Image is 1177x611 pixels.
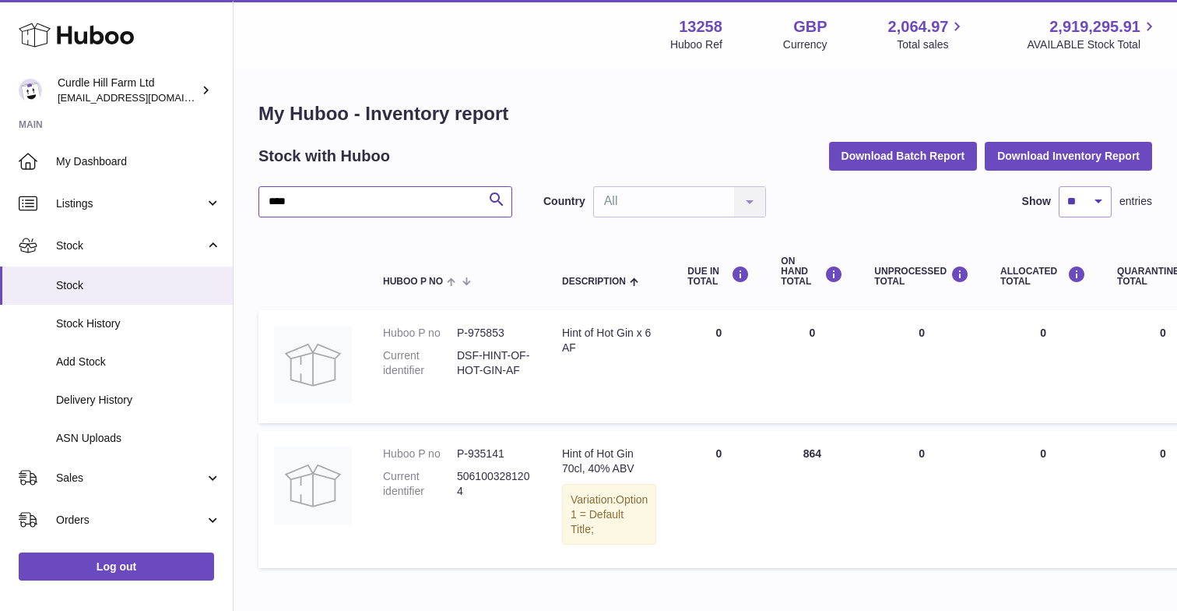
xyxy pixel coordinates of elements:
[274,326,352,404] img: product image
[562,484,656,546] div: Variation:
[56,471,205,486] span: Sales
[56,513,205,528] span: Orders
[562,277,626,287] span: Description
[793,16,827,37] strong: GBP
[571,493,648,535] span: Option 1 = Default Title;
[383,277,443,287] span: Huboo P no
[56,355,221,369] span: Add Stock
[56,431,221,446] span: ASN Uploads
[985,310,1101,423] td: 0
[56,278,221,293] span: Stock
[672,310,765,423] td: 0
[874,266,969,287] div: UNPROCESSED Total
[1160,327,1166,339] span: 0
[274,447,352,524] img: product image
[1049,16,1140,37] span: 2,919,295.91
[258,101,1152,126] h1: My Huboo - Inventory report
[457,447,531,461] dd: P-935141
[19,79,42,102] img: will@diddlysquatfarmshop.com
[543,194,585,209] label: Country
[56,154,221,169] span: My Dashboard
[859,431,985,568] td: 0
[56,238,205,253] span: Stock
[985,142,1152,170] button: Download Inventory Report
[1119,194,1152,209] span: entries
[985,431,1101,568] td: 0
[765,431,859,568] td: 864
[765,310,859,423] td: 0
[888,16,949,37] span: 2,064.97
[1160,447,1166,460] span: 0
[1027,16,1158,52] a: 2,919,295.91 AVAILABLE Stock Total
[562,447,656,476] div: Hint of Hot Gin 70cl, 40% ABV
[687,266,750,287] div: DUE IN TOTAL
[679,16,722,37] strong: 13258
[58,91,229,104] span: [EMAIL_ADDRESS][DOMAIN_NAME]
[1027,37,1158,52] span: AVAILABLE Stock Total
[783,37,827,52] div: Currency
[457,326,531,341] dd: P-975853
[1000,266,1086,287] div: ALLOCATED Total
[383,326,457,341] dt: Huboo P no
[670,37,722,52] div: Huboo Ref
[1022,194,1051,209] label: Show
[859,310,985,423] td: 0
[562,326,656,355] div: Hint of Hot Gin x 6 AF
[888,16,967,52] a: 2,064.97 Total sales
[829,142,978,170] button: Download Batch Report
[56,393,221,408] span: Delivery History
[457,469,531,499] dd: 5061003281204
[781,256,843,288] div: ON HAND Total
[383,469,457,499] dt: Current identifier
[457,348,531,378] dd: DSF-HINT-OF-HOT-GIN-AF
[383,348,457,378] dt: Current identifier
[672,431,765,568] td: 0
[383,447,457,461] dt: Huboo P no
[56,196,205,211] span: Listings
[58,76,198,105] div: Curdle Hill Farm Ltd
[897,37,966,52] span: Total sales
[258,146,390,167] h2: Stock with Huboo
[19,553,214,581] a: Log out
[56,316,221,331] span: Stock History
